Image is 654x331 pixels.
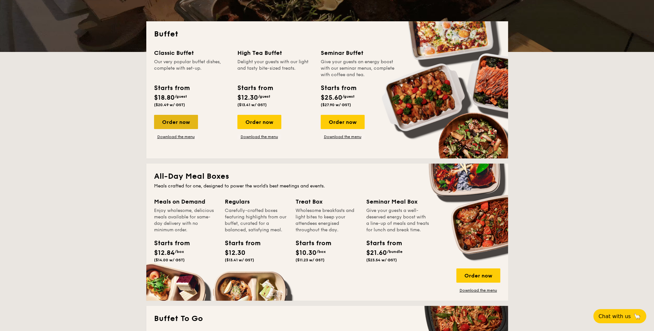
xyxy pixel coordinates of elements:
div: Starts from [154,238,183,248]
div: Starts from [237,83,273,93]
h2: All-Day Meal Boxes [154,171,500,182]
div: Seminar Buffet [321,48,396,57]
div: Order now [456,268,500,283]
div: Order now [237,115,281,129]
span: $21.60 [366,249,387,257]
span: /box [317,249,326,254]
span: ($27.90 w/ GST) [321,103,351,107]
span: ($11.23 w/ GST) [296,258,325,262]
div: Seminar Meal Box [366,197,429,206]
a: Download the menu [321,134,365,139]
div: Starts from [366,238,395,248]
span: ($14.00 w/ GST) [154,258,185,262]
span: $10.30 [296,249,317,257]
div: High Tea Buffet [237,48,313,57]
span: $12.84 [154,249,175,257]
div: Give your guests an energy boost with our seminar menus, complete with coffee and tea. [321,59,396,78]
div: Order now [154,115,198,129]
button: Chat with us🦙 [593,309,646,323]
h2: Buffet To Go [154,314,500,324]
span: /guest [258,94,270,99]
span: $18.80 [154,94,175,102]
div: Meals crafted for one, designed to power the world's best meetings and events. [154,183,500,189]
span: $25.60 [321,94,342,102]
h2: Buffet [154,29,500,39]
a: Download the menu [154,134,198,139]
div: Meals on Demand [154,197,217,206]
div: Starts from [296,238,325,248]
span: $12.30 [237,94,258,102]
div: Regulars [225,197,288,206]
span: ($13.41 w/ GST) [225,258,254,262]
span: ($13.41 w/ GST) [237,103,267,107]
div: Delight your guests with our light and tasty bite-sized treats. [237,59,313,78]
span: 🦙 [633,313,641,320]
a: Download the menu [237,134,281,139]
div: Starts from [321,83,356,93]
span: Chat with us [598,313,631,319]
span: ($20.49 w/ GST) [154,103,185,107]
span: /guest [175,94,187,99]
div: Give your guests a well-deserved energy boost with a line-up of meals and treats for lunch and br... [366,207,429,233]
span: $12.30 [225,249,245,257]
span: /guest [342,94,355,99]
span: /bundle [387,249,402,254]
div: Our very popular buffet dishes, complete with set-up. [154,59,230,78]
span: /box [175,249,184,254]
div: Enjoy wholesome, delicious meals available for same-day delivery with no minimum order. [154,207,217,233]
div: Starts from [225,238,254,248]
span: ($23.54 w/ GST) [366,258,397,262]
div: Treat Box [296,197,358,206]
div: Classic Buffet [154,48,230,57]
a: Download the menu [456,288,500,293]
div: Order now [321,115,365,129]
div: Wholesome breakfasts and light bites to keep your attendees energised throughout the day. [296,207,358,233]
div: Carefully-crafted boxes featuring highlights from our buffet, curated for a balanced, satisfying ... [225,207,288,233]
div: Starts from [154,83,189,93]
